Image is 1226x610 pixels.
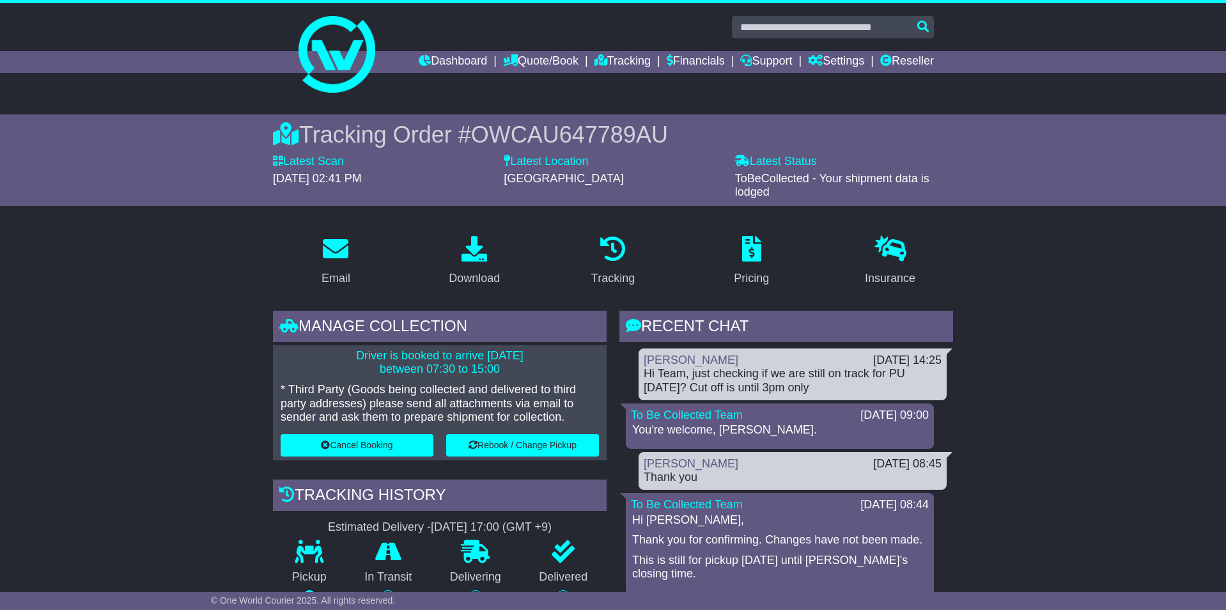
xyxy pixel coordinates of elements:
div: [DATE] 08:44 [860,498,929,512]
p: Pickup [273,570,346,584]
span: OWCAU647789AU [471,121,668,148]
p: Delivered [520,570,607,584]
div: Tracking Order # [273,121,953,148]
span: ToBeCollected - Your shipment data is lodged [735,172,929,199]
button: Rebook / Change Pickup [446,434,599,457]
a: To Be Collected Team [631,498,743,511]
div: Tracking [591,270,635,287]
div: [DATE] 14:25 [873,354,942,368]
p: You're welcome, [PERSON_NAME]. [632,423,927,437]
div: Estimated Delivery - [273,520,607,535]
a: [PERSON_NAME] [644,354,738,366]
span: [DATE] 02:41 PM [273,172,362,185]
a: Pricing [726,231,777,292]
div: Tracking history [273,480,607,514]
a: Financials [667,51,725,73]
div: Hi Team, just checking if we are still on track for PU [DATE]? Cut off is until 3pm only [644,367,942,395]
div: Insurance [865,270,915,287]
p: This is still for pickup [DATE] until [PERSON_NAME]'s closing time. [632,554,927,581]
p: Delivering [431,570,520,584]
a: Quote/Book [503,51,578,73]
a: Tracking [594,51,651,73]
label: Latest Status [735,155,817,169]
p: In Transit [346,570,431,584]
p: Hi [PERSON_NAME], [632,513,927,528]
a: Download [440,231,508,292]
div: Pricing [734,270,769,287]
div: RECENT CHAT [619,311,953,345]
a: Tracking [583,231,643,292]
p: * Third Party (Goods being collected and delivered to third party addresses) please send all atta... [281,383,599,425]
a: Dashboard [419,51,487,73]
p: Driver is booked to arrive [DATE] between 07:30 to 15:00 [281,349,599,377]
div: [DATE] 17:00 (GMT +9) [431,520,552,535]
a: To Be Collected Team [631,409,743,421]
label: Latest Location [504,155,588,169]
div: Thank you [644,471,942,485]
a: Support [740,51,792,73]
span: [GEOGRAPHIC_DATA] [504,172,623,185]
a: [PERSON_NAME] [644,457,738,470]
span: © One World Courier 2025. All rights reserved. [211,595,396,606]
a: Email [313,231,359,292]
a: Settings [808,51,864,73]
div: Manage collection [273,311,607,345]
button: Cancel Booking [281,434,433,457]
div: [DATE] 08:45 [873,457,942,471]
div: Email [322,270,350,287]
a: Insurance [857,231,924,292]
div: [DATE] 09:00 [860,409,929,423]
p: Thank you for confirming. Changes have not been made. [632,533,927,547]
div: Download [449,270,500,287]
a: Reseller [880,51,934,73]
label: Latest Scan [273,155,344,169]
